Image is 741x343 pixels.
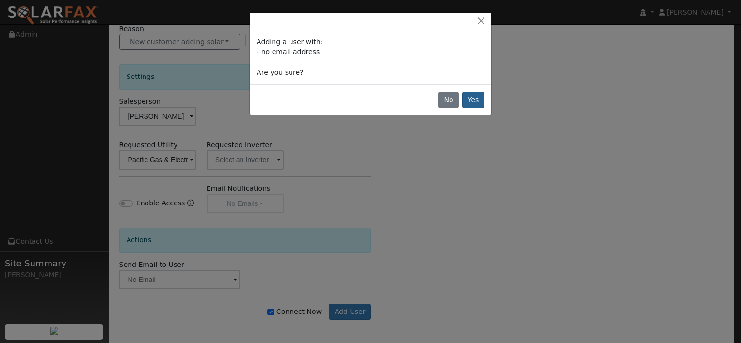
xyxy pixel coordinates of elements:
span: - no email address [257,48,320,56]
button: Close [474,16,488,26]
span: Are you sure? [257,68,303,76]
button: Yes [462,92,484,108]
span: Adding a user with: [257,38,322,46]
button: No [438,92,459,108]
